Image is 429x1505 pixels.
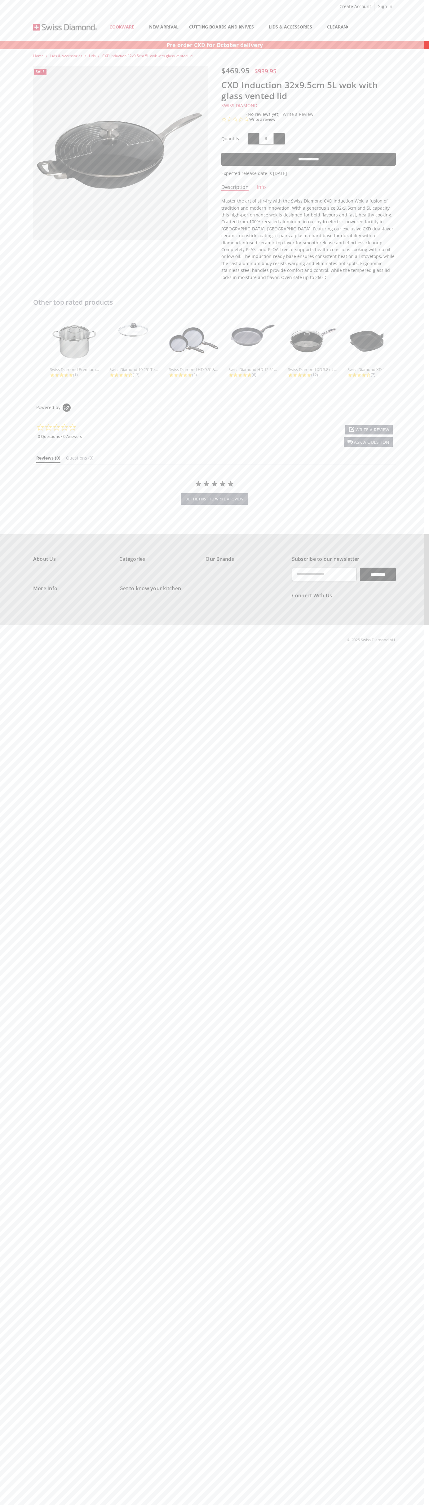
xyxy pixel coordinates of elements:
a: Cutting boards and knives [184,13,263,41]
label: Quantity: [221,135,241,142]
a: Home [33,53,44,59]
img: CXD Induction 32x9.5cm 5L wok with glass vented lid [33,66,208,240]
a: Swiss Diamond XD 5.8 qt Nonstick... [288,316,338,372]
span: write a review [356,427,389,433]
div: ask a question [344,437,393,447]
a: CXD Induction 32x9.5cm 5L wok with glass vented lid [102,53,192,59]
h5: Subscribe to our newsletter [292,555,396,563]
p: Master the art of stir-fry with the Swiss Diamond CXD Induction Wok, a fusion of tradition and mo... [221,198,396,281]
a: Swiss Diamond Premium Steel DLX 7.6... [50,316,100,372]
div: Swiss Diamond Premium Steel DLX 7.6... [50,367,100,372]
h5: Get to know your kitchen [119,585,199,593]
span: Questions [66,455,87,461]
p: © 2025 Swiss Diamond AU. [347,637,396,643]
span: Powered by [36,405,60,410]
span: Sale [36,69,45,74]
img: CXD Induction 32x9.5cm 5L wok with glass vented lid [50,243,51,244]
div: Swiss Diamond XD 5.8 qt Nonstick... [288,367,338,372]
a: Swiss Diamond [221,103,257,108]
h2: Other top rated products [33,299,396,305]
a: Swiss Diamond HD 12.5" Nonstick Fry... [228,316,278,372]
span: (0) [88,455,93,461]
a: Clearance [322,13,362,41]
a: 0 Questions \ 0 Answers [38,434,82,439]
a: Swiss Diamond 10.25" Tempered Glass... [109,316,159,372]
a: Swiss Diamond XD 11" x 11" Nonstick... [347,316,397,372]
a: Info [257,184,266,191]
div: Swiss Diamond XD 11" x 11" Nonstick... [347,367,397,372]
a: New arrival [144,13,184,41]
div: 1 Total Reviews [50,372,100,377]
button: be the first to write a review [181,493,248,505]
p: Expected release date is [DATE] [221,170,396,177]
h1: CXD Induction 32x9.5cm 5L wok with glass vented lid [221,80,396,101]
span: ask a question [354,439,389,445]
img: Free Shipping On Every Order [33,14,97,40]
a: Lids [89,53,96,59]
div: 3 Total Reviews [169,372,219,377]
div: 6 Total Reviews [228,372,278,377]
img: CXD Induction 32x9.5cm 5L wok with glass vented lid [48,243,49,244]
a: Lids & Accessories [50,53,82,59]
h5: About Us [33,555,113,563]
a: Create Account [336,2,374,11]
a: Lids & Accessories [263,13,322,41]
div: Swiss Diamond 10.25" Tempered Glass... [109,367,159,372]
a: Description [221,184,249,191]
div: write a review [345,425,393,434]
div: Swiss Diamond HD 12.5" Nonstick Fry... [228,367,278,372]
span: $469.95 [221,65,250,76]
div: 13 Total Reviews [109,372,159,377]
h5: Our Brands [206,555,285,563]
a: Write a review [249,117,275,122]
div: 12 Total Reviews [288,372,338,377]
span: Reviews [36,455,54,461]
img: CXD Induction 32x9.5cm 5L wok with glass vented lid [46,243,47,244]
span: (0) [55,455,60,461]
div: Swiss Diamond HD 9.5" & 11"... [169,367,219,372]
h5: Categories [119,555,199,563]
a: Write a Review [283,112,313,117]
span: (No reviews yet) [246,112,279,117]
h5: More Info [33,585,113,593]
img: CXD Induction 32x9.5cm 5L wok with glass vented lid [52,243,53,244]
div: 7 Total Reviews [347,372,397,377]
h5: Connect With Us [292,592,396,600]
strong: Pre order CXD for October delivery [166,41,263,49]
a: Cookware [104,13,144,41]
a: Sign In [375,2,396,11]
a: Swiss Diamond HD 9.5" & 11"... [169,316,219,372]
span: $939.95 [254,67,276,75]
